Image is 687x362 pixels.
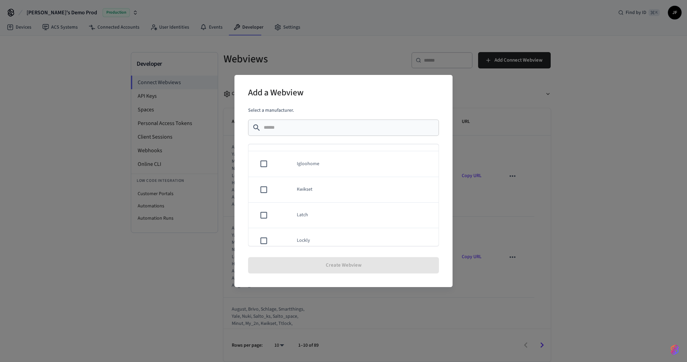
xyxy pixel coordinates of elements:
td: Kwikset [289,177,439,203]
td: Latch [289,203,439,228]
h2: Add a Webview [248,83,304,104]
td: Igloohome [289,151,439,177]
td: Lockly [289,228,439,254]
img: SeamLogoGradient.69752ec5.svg [671,344,679,355]
p: Select a manufacturer. [248,107,439,114]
